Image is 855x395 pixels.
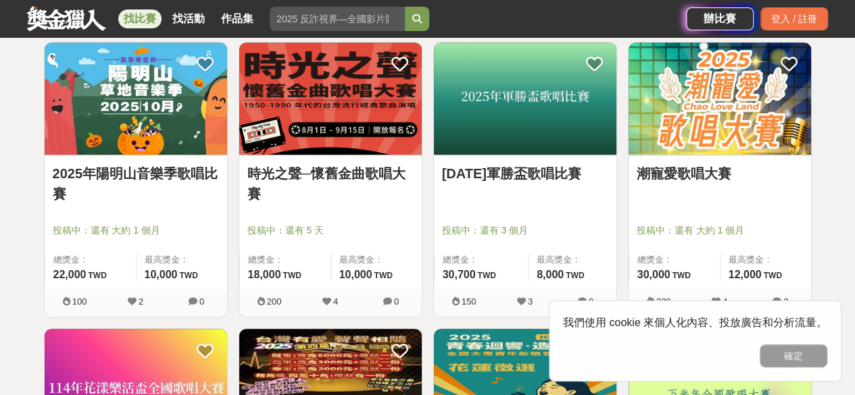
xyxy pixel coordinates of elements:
span: 0 [589,296,593,307]
span: TWD [672,271,690,280]
a: Cover Image [239,43,422,156]
span: 10,000 [339,269,372,280]
span: 100 [72,296,87,307]
span: 22,000 [53,269,87,280]
span: 4 [723,296,727,307]
div: 登入 / 註冊 [760,7,828,30]
img: Cover Image [45,43,227,155]
a: Cover Image [629,43,811,156]
span: TWD [763,271,781,280]
span: 18,000 [248,269,281,280]
a: 時光之聲─懷舊金曲歌唱大賽 [247,163,414,204]
span: 最高獎金： [339,253,414,267]
span: TWD [88,271,106,280]
a: 找活動 [167,9,210,28]
span: 總獎金： [443,253,520,267]
a: Cover Image [434,43,616,156]
span: 投稿中：還有 5 天 [247,223,414,238]
a: [DATE]軍勝盃歌唱比賽 [442,163,608,184]
img: Cover Image [434,43,616,155]
span: 總獎金： [637,253,712,267]
span: 30,700 [443,269,476,280]
span: TWD [566,271,584,280]
a: 辦比賽 [686,7,754,30]
a: 潮寵愛歌唱大賽 [637,163,803,184]
span: 2 [139,296,143,307]
a: 找比賽 [118,9,162,28]
img: Cover Image [629,43,811,155]
span: 投稿中：還有 大約 1 個月 [53,223,219,238]
span: 200 [267,296,282,307]
span: TWD [374,271,392,280]
a: 2025年陽明山音樂季歌唱比賽 [53,163,219,204]
button: 確定 [760,344,827,367]
span: 230 [656,296,671,307]
span: 12,000 [729,269,762,280]
span: TWD [477,271,495,280]
a: 作品集 [216,9,259,28]
span: 我們使用 cookie 來個人化內容、投放廣告和分析流量。 [563,317,827,328]
span: 投稿中：還有 大約 1 個月 [637,223,803,238]
span: TWD [179,271,197,280]
span: 最高獎金： [729,253,803,267]
span: 10,000 [145,269,178,280]
span: 最高獎金： [145,253,219,267]
span: TWD [283,271,301,280]
span: 0 [394,296,399,307]
span: 投稿中：還有 3 個月 [442,223,608,238]
span: 3 [528,296,533,307]
span: 最高獎金： [537,253,608,267]
span: 30,000 [637,269,670,280]
span: 0 [199,296,204,307]
span: 8,000 [537,269,564,280]
span: 3 [783,296,788,307]
input: 2025 反詐視界—全國影片競賽 [270,7,405,31]
span: 總獎金： [248,253,322,267]
span: 150 [462,296,477,307]
a: Cover Image [45,43,227,156]
span: 總獎金： [53,253,128,267]
span: 4 [333,296,338,307]
img: Cover Image [239,43,422,155]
